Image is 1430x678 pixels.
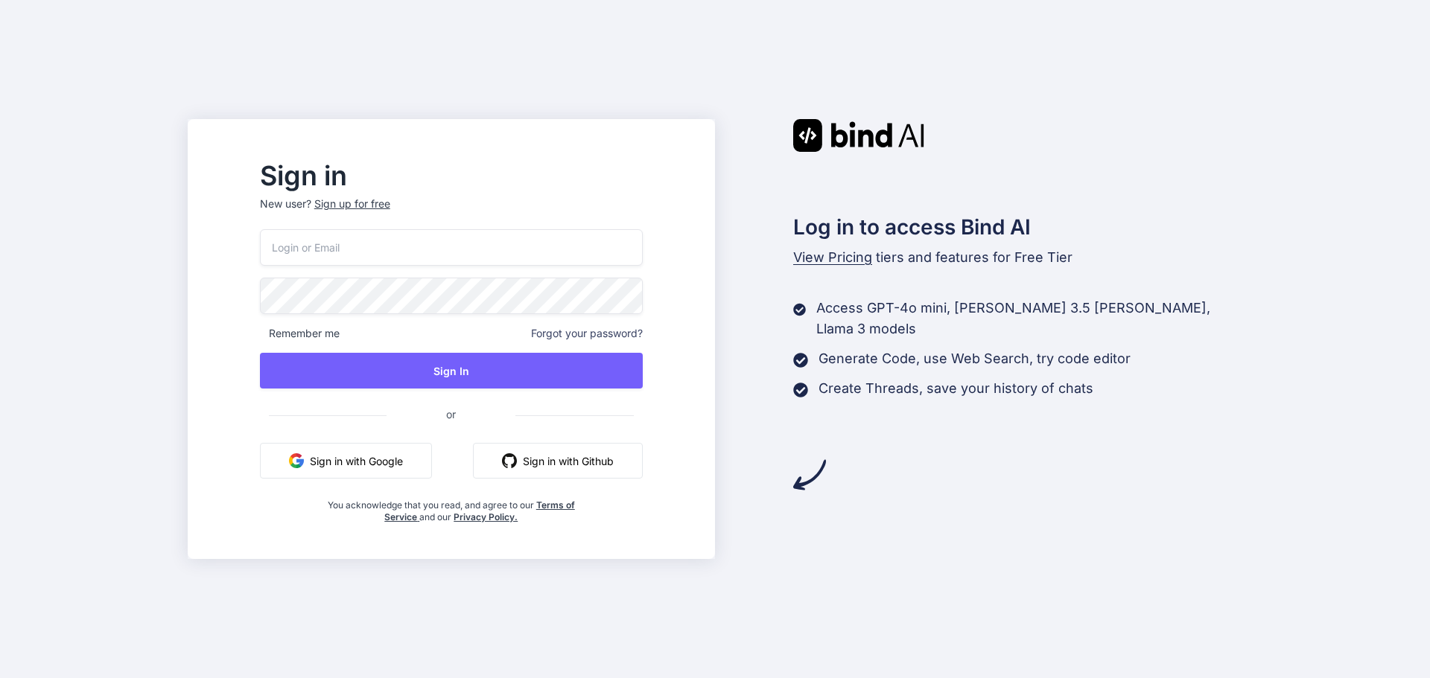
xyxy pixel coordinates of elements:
p: New user? [260,196,643,229]
img: arrow [793,458,826,491]
span: Forgot your password? [531,326,643,341]
input: Login or Email [260,229,643,266]
img: github [502,453,517,468]
p: Access GPT-4o mini, [PERSON_NAME] 3.5 [PERSON_NAME], Llama 3 models [816,298,1242,339]
p: Create Threads, save your history of chats [819,378,1093,399]
span: View Pricing [793,249,872,265]
a: Privacy Policy. [454,511,518,522]
p: tiers and features for Free Tier [793,247,1243,268]
div: You acknowledge that you read, and agree to our and our [323,490,579,523]
img: google [289,453,304,468]
button: Sign in with Github [473,443,643,479]
button: Sign In [260,353,643,388]
span: Remember me [260,326,340,341]
span: or [387,396,515,432]
p: Generate Code, use Web Search, try code editor [819,348,1131,369]
h2: Log in to access Bind AI [793,211,1243,243]
h2: Sign in [260,164,643,188]
button: Sign in with Google [260,443,432,479]
img: Bind AI logo [793,119,924,152]
div: Sign up for free [314,196,390,211]
a: Terms of Service [384,499,575,522]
